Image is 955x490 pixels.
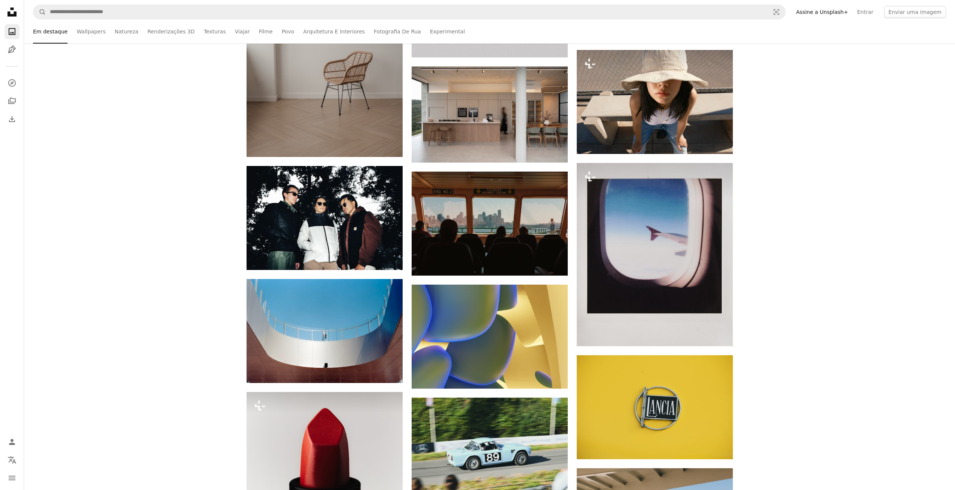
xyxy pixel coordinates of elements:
a: Fotos [5,24,20,39]
a: Renderizações 3D [147,20,195,44]
img: Logotipo Lancia em um fundo amarelo [577,355,733,459]
a: Três pessoas usando óculos escuros ficam ao ar livre. [247,214,403,221]
a: Cozinha moderna e sala de jantar com grandes janelas. [412,111,568,118]
a: Filme [259,20,273,44]
a: Entrar [853,6,878,18]
button: Pesquisa visual [767,5,785,19]
a: Ilustrações [5,42,20,57]
a: Texturas [204,20,226,44]
a: Coleções [5,93,20,109]
a: Fotografia De Rua [374,20,421,44]
a: Assine a Unsplash+ [792,6,853,18]
img: Cozinha moderna e sala de jantar com grandes janelas. [412,66,568,162]
a: Histórico de downloads [5,112,20,127]
a: Explorar [5,75,20,90]
img: Três pessoas usando óculos escuros ficam ao ar livre. [247,166,403,270]
button: Idioma [5,452,20,467]
button: Enviar uma imagem [884,6,946,18]
img: Formas orgânicas abstratas com gradientes azuis e amarelos [412,285,568,389]
a: Natureza [115,20,138,44]
img: Uma jovem vestindo um chapéu branco sentado em um banco [577,50,733,154]
a: Luz - carro de corrida azul do vintage com número 89 [412,446,568,453]
img: Arquitetura moderna com uma pessoa em uma varanda [247,279,403,383]
button: Pesquise na Unsplash [33,5,46,19]
a: Povo [282,20,294,44]
form: Pesquise conteúdo visual em todo o site [33,5,786,20]
a: Entrar / Cadastrar-se [5,434,20,449]
a: Wallpapers [77,20,105,44]
a: Uma jovem vestindo um chapéu branco sentado em um banco [577,98,733,105]
img: Vista da paisagem urbana de dentro de uma balsa [412,172,568,276]
a: Vista de uma janela de avião, olhando para a asa. [577,251,733,258]
a: Experimental [430,20,465,44]
img: Vista de uma janela de avião, olhando para a asa. [577,163,733,346]
a: Logotipo Lancia em um fundo amarelo [577,404,733,410]
a: Formas orgânicas abstratas com gradientes azuis e amarelos [412,333,568,340]
a: Arquitetura E Interiores [303,20,365,44]
button: Menu [5,470,20,485]
a: Viajar [235,20,250,44]
a: Vista da paisagem urbana de dentro de uma balsa [412,220,568,227]
a: Início — Unsplash [5,5,20,21]
a: close-up, de, um, vermelho, bala, batom [247,440,403,447]
a: Arquitetura moderna com uma pessoa em uma varanda [247,327,403,334]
